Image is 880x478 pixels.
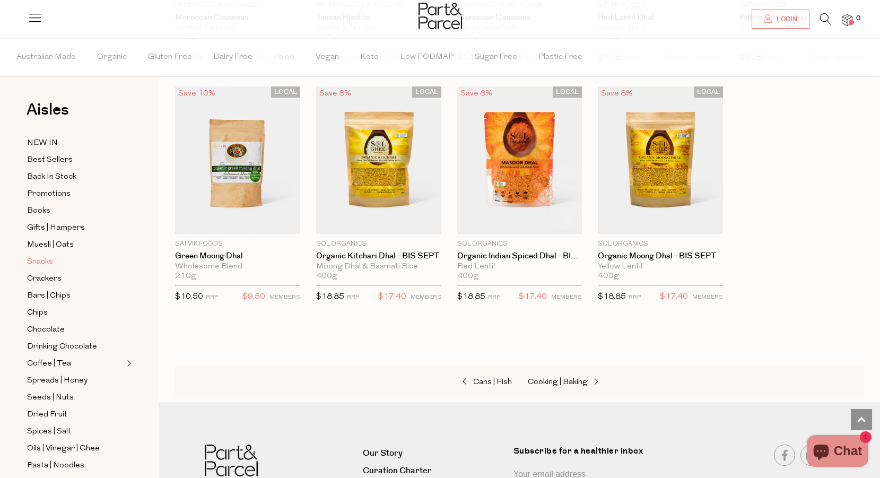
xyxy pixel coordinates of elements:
div: Save 8% [598,86,636,101]
a: NEW IN [27,136,124,150]
div: Wholesome Blend [175,262,300,272]
div: Save 8% [457,86,495,101]
span: Oils | Vinegar | Ghee [27,442,100,455]
span: Seeds | Nuts [27,392,74,404]
a: Seeds | Nuts [27,391,124,404]
span: Spices | Salt [27,425,71,438]
small: MEMBERS [411,294,441,300]
a: Chocolate [27,323,124,336]
span: 0 [853,14,863,23]
a: Login [752,10,809,29]
a: Curation Charter [363,464,505,478]
img: Part&Parcel [419,3,462,29]
span: Low FODMAP [400,39,454,76]
span: Cans | Fish [473,378,512,386]
a: Spreads | Honey [27,374,124,387]
a: Pasta | Noodles [27,459,124,472]
a: 0 [842,14,852,25]
small: MEMBERS [269,294,300,300]
span: 400g [457,272,478,281]
a: Cans | Fish [406,376,512,389]
span: $17.40 [519,290,547,304]
span: Keto [360,39,379,76]
span: Spreads | Honey [27,375,88,387]
span: NEW IN [27,137,58,150]
span: Organic [97,39,127,76]
a: Muesli | Oats [27,238,124,251]
span: $18.85 [598,293,626,301]
a: Cooking | Baking [528,376,634,389]
span: LOCAL [553,86,582,98]
small: RRP [629,294,641,300]
span: Crackers [27,273,62,285]
inbox-online-store-chat: Shopify online store chat [804,435,872,470]
p: Sol Organics [457,239,582,249]
small: MEMBERS [551,294,582,300]
span: $17.40 [660,290,688,304]
a: Promotions [27,187,124,201]
div: Save 8% [316,86,354,101]
span: $10.50 [175,293,203,301]
span: Best Sellers [27,154,73,167]
a: Organic Indian Spiced Dhal - BIS SEPT [457,251,582,261]
span: $18.85 [316,293,344,301]
span: Pasta | Noodles [27,459,84,472]
p: Sol Organics [598,239,723,249]
a: Best Sellers [27,153,124,167]
a: Coffee | Tea [27,357,124,370]
span: Login [774,15,797,24]
span: $9.50 [242,290,265,304]
a: Chips [27,306,124,319]
span: $17.40 [378,290,406,304]
span: Paleo [274,39,294,76]
span: Dairy Free [213,39,252,76]
img: Part&Parcel [205,445,258,477]
span: $18.85 [457,293,485,301]
a: Green Moong Dhal [175,251,300,261]
span: 400g [316,272,337,281]
button: Expand/Collapse Coffee | Tea [124,357,132,370]
small: MEMBERS [692,294,723,300]
span: Bars | Chips [27,290,71,302]
span: LOCAL [271,86,300,98]
div: Moong Dhal & Basmati Rice [316,262,441,272]
img: Organic Kitchari Dhal - BIS SEPT [316,86,441,234]
small: RRP [347,294,359,300]
span: Gluten Free [148,39,192,76]
span: Muesli | Oats [27,239,74,251]
span: Chocolate [27,324,65,336]
span: LOCAL [694,86,723,98]
a: Crackers [27,272,124,285]
span: Vegan [316,39,339,76]
img: Green Moong Dhal [175,86,300,234]
a: Organic Moong Dhal - BIS SEPT [598,251,723,261]
span: Promotions [27,188,71,201]
label: Subscribe for a healthier inbox [513,445,672,465]
a: Snacks [27,255,124,268]
a: Organic Kitchari Dhal - BIS SEPT [316,251,441,261]
a: Dried Fruit [27,408,124,421]
span: Dried Fruit [27,409,67,421]
a: Bars | Chips [27,289,124,302]
span: Books [27,205,50,218]
a: Spices | Salt [27,425,124,438]
span: Sugar Free [475,39,517,76]
span: Aisles [27,98,69,121]
a: Our Story [363,446,505,460]
a: Back In Stock [27,170,124,184]
p: Sol Organics [316,239,441,249]
img: Organic Moong Dhal - BIS SEPT [598,86,723,234]
span: Plastic Free [538,39,582,76]
div: Yellow Lentil [598,262,723,272]
span: Chips [27,307,48,319]
div: Red Lentil [457,262,582,272]
small: RRP [488,294,500,300]
span: Cooking | Baking [528,378,588,386]
span: 210g [175,272,196,281]
div: Save 10% [175,86,219,101]
span: Coffee | Tea [27,358,71,370]
span: Drinking Chocolate [27,341,97,353]
small: RRP [206,294,218,300]
span: Gifts | Hampers [27,222,85,234]
span: LOCAL [412,86,441,98]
